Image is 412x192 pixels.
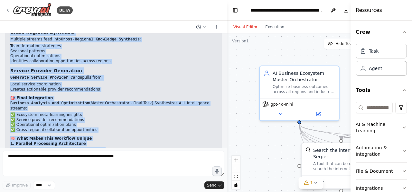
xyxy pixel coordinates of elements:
button: Hide left sidebar [231,6,240,15]
code: Generate Service Provider Cards [10,75,82,80]
button: Open in side panel [300,110,336,118]
button: Improve [3,181,31,189]
div: AI Business Ecosystem Master OrchestratorOptimize business outcomes across all regions and indust... [259,65,340,121]
li: ✅ Service provider recommendations [10,118,217,123]
button: toggle interactivity [232,181,240,189]
div: A tool that can be used to search the internet with a search_query. Supports different search typ... [313,161,377,171]
li: Creates actionable provider recommendations [10,87,217,92]
button: Visual Editor [229,23,261,31]
div: AI Business Ecosystem Master Orchestrator [273,70,335,83]
button: Automation & Integration [356,139,407,162]
li: Local service coordination [10,82,217,87]
div: SerperDevToolSearch the internet with SerperA tool that can be used to search the internet with a... [301,143,381,189]
div: BETA [57,6,73,14]
button: Execution [261,23,288,31]
div: Agent [369,65,382,72]
button: Send [204,181,224,189]
button: 1 [299,177,323,189]
li: Identifies collaboration opportunities across regions [10,59,217,64]
div: Version 1 [232,39,249,44]
button: Hide Tools [324,39,359,49]
span: 1 [310,179,313,186]
button: AI & Machine Learning [356,116,407,139]
li: ✅ Operational optimization plans [10,122,217,127]
button: Click to speak your automation idea [212,166,222,176]
div: Crew [356,41,407,81]
div: React Flow controls [232,156,240,189]
li: Operational optimizations [10,54,217,59]
button: Tools [356,81,407,99]
li: ✅ Cross-regional collaboration opportunities [10,127,217,133]
span: Improve [12,183,28,188]
img: SerperDevTool [305,147,311,152]
code: Cross-Regional Knowledge Synthesis [61,37,140,42]
strong: 🧠 What Makes This Workflow Unique [10,136,92,141]
span: Send [207,183,217,188]
button: Start a new chat [211,23,222,31]
div: Task [369,48,379,54]
strong: 1. Parallel Processing Architecture [10,141,86,146]
strong: Service Provider Generation [10,68,82,73]
p: (Master Orchestrator - Final Task) Synthesizes ALL intelligence streams: [10,101,217,111]
strong: 🎯 Final Integration [10,96,53,100]
button: Switch to previous chat [193,23,209,31]
nav: breadcrumb [250,7,323,13]
button: Crew [356,23,407,41]
span: Hide Tools [335,41,355,46]
p: Multiple streams feed into : [10,37,217,42]
div: Optimize business outcomes across all regions and industries by intelligently routing requests, c... [273,84,335,94]
li: Seasonal patterns [10,49,217,54]
h4: Resources [356,6,382,14]
button: zoom in [232,156,240,164]
p: pulls from: [10,75,217,81]
div: Search the internet with Serper [313,147,377,160]
button: zoom out [232,164,240,172]
span: gpt-4o-mini [271,102,293,107]
button: File & Document [356,163,407,179]
button: fit view [232,172,240,181]
button: Open in side panel [342,178,378,186]
li: Team formation strategies [10,44,217,49]
li: ✅ Ecosystem meta-learning insights [10,112,217,118]
code: Business Analysis and Optimization [10,101,89,106]
img: Logo [13,3,51,17]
